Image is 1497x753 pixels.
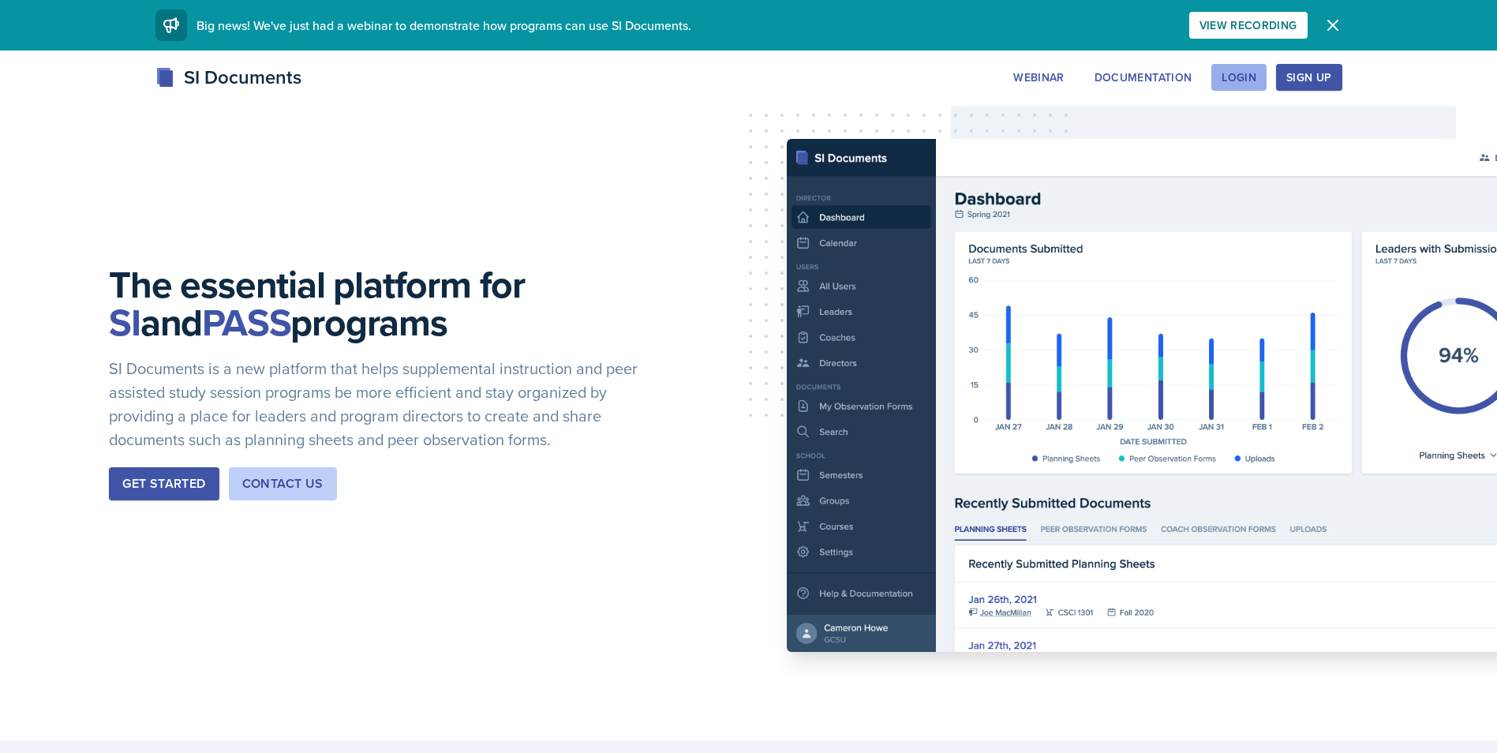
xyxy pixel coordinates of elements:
button: Get Started [109,467,219,500]
button: View Recording [1189,12,1308,39]
span: Big news! We've just had a webinar to demonstrate how programs can use SI Documents. [196,17,691,34]
button: Contact Us [229,467,337,500]
button: Sign Up [1276,64,1342,91]
div: Sign Up [1286,71,1331,84]
div: Get Started [122,474,205,493]
div: Documentation [1095,71,1192,84]
button: Webinar [1003,64,1074,91]
button: Login [1211,64,1267,91]
div: Contact Us [242,474,324,493]
div: View Recording [1199,19,1297,32]
div: Login [1222,71,1256,84]
div: Webinar [1013,71,1064,84]
button: Documentation [1084,64,1203,91]
div: SI Documents [155,63,301,92]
